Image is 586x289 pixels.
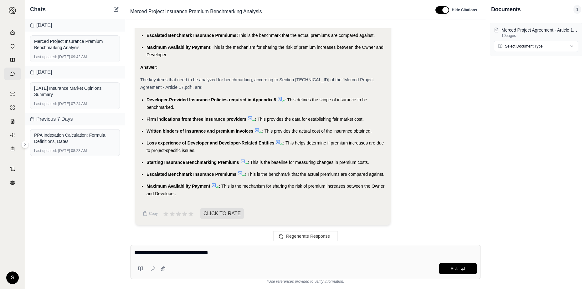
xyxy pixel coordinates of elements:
span: This is the benchmark that the actual premiums are compared against. [238,33,375,38]
div: *Use references provided to verify information. [130,279,481,284]
p: 10 pages [501,33,578,38]
span: Hide Citations [452,8,477,13]
span: Developer-Provided Insurance Policies required in Appendix 8 [146,97,276,102]
span: : This provides the data for establishing fair market cost. [255,117,364,122]
span: Chats [30,5,46,14]
a: Coverage Table [4,143,21,155]
span: Escalated Benchmark Insurance Premiums [146,172,236,177]
a: Documents Vault [4,40,21,53]
div: [DATE] [25,66,125,79]
span: CLICK TO RATE [200,208,244,219]
a: Prompt Library [4,54,21,66]
span: Copy [149,211,158,216]
span: Written binders of insurance and premium invoices [146,129,253,134]
a: Claim Coverage [4,115,21,128]
span: Regenerate Response [286,234,330,239]
h3: Documents [491,5,521,14]
div: [DATE] 07:24 AM [34,101,116,106]
p: Merced Project Agreement - Article 17.pdf [501,27,578,33]
button: Expand sidebar [21,141,29,148]
img: Expand sidebar [9,7,16,14]
span: : This is the mechanism for sharing the risk of premium increases between the Owner and Developer. [146,184,384,196]
div: S [6,271,19,284]
span: Firm indications from three insurance providers [146,117,246,122]
span: Maximum Availability Payment: [146,45,212,50]
span: Loss experience of Developer and Developer-Related Entities [146,140,274,145]
span: Last updated: [34,101,57,106]
button: Expand sidebar [6,4,19,17]
strong: Answer: [140,65,157,70]
div: [DATE] 09:42 AM [34,54,116,59]
a: Home [4,26,21,39]
span: : This helps determine if premium increases are due to project-specific issues. [146,140,384,153]
button: New Chat [112,6,120,13]
button: Ask [439,263,477,274]
span: Merced Project Insurance Premium Benchmarking Analysis [128,7,265,17]
div: [DATE] 08:23 AM [34,148,116,153]
span: Escalated Benchmark Insurance Premiums: [146,33,238,38]
span: 1 [573,5,581,14]
div: [DATE] Insurance Market Opinions Summary [34,85,116,98]
span: Last updated: [34,148,57,153]
span: Starting Insurance Benchmarking Premiums [146,160,239,165]
a: Single Policy [4,88,21,100]
div: [DATE] [25,19,125,32]
a: Policy Comparisons [4,101,21,114]
button: Copy [140,207,160,220]
span: : This provides the actual cost of the insurance obtained. [262,129,372,134]
a: Contract Analysis [4,163,21,175]
span: This is the mechanism for sharing the risk of premium increases between the Owner and Developer. [146,45,383,57]
span: Ask [450,266,458,271]
span: : This defines the scope of insurance to be benchmarked. [146,97,367,110]
span: Maximum Availability Payment [146,184,210,189]
div: Previous 7 Days [25,113,125,125]
a: Chat [4,68,21,80]
span: Last updated: [34,54,57,59]
a: Legal Search Engine [4,176,21,189]
span: The key items that need to be analyzed for benchmarking, according to Section [TECHNICAL_ID] of t... [140,77,374,90]
span: : This is the benchmark that the actual premiums are compared against. [245,172,384,177]
button: Regenerate Response [273,231,338,241]
button: Merced Project Agreement - Article 17.pdf10pages [494,27,578,38]
span: : This is the baseline for measuring changes in premium costs. [248,160,369,165]
div: Edit Title [128,7,428,17]
a: Custom Report [4,129,21,141]
div: Merced Project Insurance Premium Benchmarking Analysis [34,38,116,51]
div: PPA Indexation Calculation: Formula, Definitions, Dates [34,132,116,144]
